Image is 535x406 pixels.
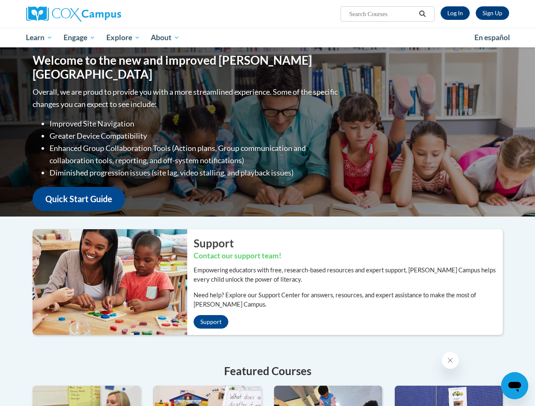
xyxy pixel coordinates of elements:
[33,187,125,211] a: Quick Start Guide
[194,315,228,329] a: Support
[50,130,340,142] li: Greater Device Compatibility
[58,28,101,47] a: Engage
[145,28,185,47] a: About
[5,6,69,13] span: Hi. How can we help?
[194,291,503,309] p: Need help? Explore our Support Center for answers, resources, and expert assistance to make the m...
[50,118,340,130] li: Improved Site Navigation
[441,6,470,20] a: Log In
[476,6,509,20] a: Register
[50,142,340,167] li: Enhanced Group Collaboration Tools (Action plans, Group communication and collaboration tools, re...
[348,9,416,19] input: Search Courses
[442,352,459,369] iframe: Close message
[50,166,340,178] li: Diminished progression issues (site lag, video stalling, and playback issues)
[106,33,140,43] span: Explore
[474,33,510,42] span: En español
[194,236,503,251] h2: Support
[21,28,58,47] a: Learn
[501,372,528,399] iframe: Button to launch messaging window
[33,53,340,81] h1: Welcome to the new and improved [PERSON_NAME][GEOGRAPHIC_DATA]
[33,85,340,110] p: Overall, we are proud to provide you with a more streamlined experience. Some of the specific cha...
[469,29,516,47] a: En español
[26,229,187,335] img: ...
[20,28,516,47] div: Main menu
[26,6,121,22] img: Cox Campus
[101,28,146,47] a: Explore
[194,266,503,284] p: Empowering educators with free, research-based resources and expert support, [PERSON_NAME] Campus...
[64,33,95,43] span: Engage
[33,363,503,379] h4: Featured Courses
[26,6,179,22] a: Cox Campus
[194,251,503,261] h3: Contact our support team!
[416,9,429,19] button: Search
[26,33,53,43] span: Learn
[151,33,180,43] span: About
